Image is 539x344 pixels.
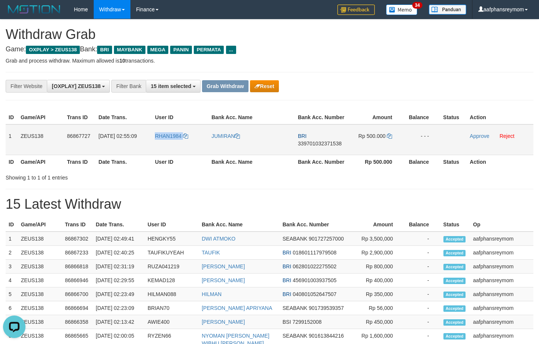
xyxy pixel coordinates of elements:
h1: 15 Latest Withdraw [6,197,533,212]
th: Status [440,218,470,232]
img: MOTION_logo.png [6,4,63,15]
td: TAUFIKUYEAH [145,246,199,260]
span: Accepted [443,250,466,256]
span: Accepted [443,305,466,312]
th: Bank Acc. Number [295,111,348,124]
td: aafphansreymom [470,287,533,301]
td: Rp 350,000 [352,287,404,301]
td: - - - [403,124,440,155]
td: [DATE] 02:31:19 [93,260,145,274]
td: [DATE] 02:13:42 [93,315,145,329]
td: KEMAD128 [145,274,199,287]
td: Rp 400,000 [352,274,404,287]
th: ID [6,111,18,124]
td: 3 [6,260,18,274]
th: Game/API [18,111,64,124]
span: Accepted [443,319,466,326]
td: ZEUS138 [18,301,62,315]
span: Copy 901727257000 to clipboard [309,236,344,242]
th: ID [6,155,18,169]
span: PERMATA [194,46,224,54]
td: Rp 2,900,000 [352,246,404,260]
span: 15 item selected [151,83,191,89]
span: SEABANK [283,236,307,242]
td: Rp 3,500,000 [352,232,404,246]
td: BRIAN70 [145,301,199,315]
th: Game/API [18,218,62,232]
th: Action [467,155,533,169]
a: Copy 500000 to clipboard [387,133,392,139]
td: 86867302 [62,232,93,246]
th: Status [440,155,467,169]
button: Open LiveChat chat widget [3,3,25,25]
span: BRI [298,133,307,139]
td: aafphansreymom [470,260,533,274]
th: Game/API [18,155,64,169]
span: OXPLAY > ZEUS138 [26,46,80,54]
th: Bank Acc. Number [295,155,348,169]
span: Accepted [443,278,466,284]
span: Accepted [443,292,466,298]
span: Copy 339701032371538 to clipboard [298,141,342,147]
span: MEGA [147,46,169,54]
th: Date Trans. [93,218,145,232]
span: MAYBANK [114,46,145,54]
td: 4 [6,274,18,287]
button: 15 item selected [146,80,201,93]
td: 2 [6,246,18,260]
td: ZEUS138 [18,287,62,301]
td: aafphansreymom [470,274,533,287]
span: Accepted [443,236,466,242]
span: Copy 062801022275502 to clipboard [293,263,337,269]
a: JUMIRAN [211,133,240,139]
td: aafphansreymom [470,232,533,246]
a: [PERSON_NAME] [202,277,245,283]
td: 86866358 [62,315,93,329]
img: Feedback.jpg [337,4,375,15]
td: [DATE] 02:49:41 [93,232,145,246]
th: Balance [403,111,440,124]
th: Amount [352,218,404,232]
th: Balance [403,155,440,169]
td: [DATE] 02:29:55 [93,274,145,287]
span: [DATE] 02:55:09 [99,133,137,139]
span: [OXPLAY] ZEUS138 [52,83,100,89]
h4: Game: Bank: [6,46,533,53]
td: - [404,287,440,301]
td: 1 [6,232,18,246]
span: Accepted [443,333,466,340]
div: Filter Website [6,80,47,93]
button: Reset [250,80,279,92]
span: PANIN [170,46,192,54]
th: Date Trans. [96,111,152,124]
th: Trans ID [64,111,96,124]
a: Approve [470,133,489,139]
a: [PERSON_NAME] APRIYANA [202,305,272,311]
span: RHAN1984 [155,133,181,139]
h1: Withdraw Grab [6,27,533,42]
button: [OXPLAY] ZEUS138 [47,80,110,93]
td: Rp 800,000 [352,260,404,274]
td: - [404,315,440,329]
span: Copy 040801052647507 to clipboard [293,291,337,297]
th: Status [440,111,467,124]
td: HENGKY55 [145,232,199,246]
th: Bank Acc. Number [280,218,352,232]
td: 86867233 [62,246,93,260]
span: BRI [283,277,291,283]
td: - [404,301,440,315]
a: Reject [500,133,515,139]
button: Grab Withdraw [202,80,248,92]
td: HILMAN088 [145,287,199,301]
th: Rp 500.000 [348,155,404,169]
span: BSI [283,319,291,325]
td: ZEUS138 [18,260,62,274]
td: - [404,274,440,287]
th: User ID [152,155,208,169]
th: Trans ID [62,218,93,232]
td: ZEUS138 [18,124,64,155]
span: Copy 7299152008 to clipboard [292,319,322,325]
td: 86866818 [62,260,93,274]
td: - [404,232,440,246]
td: [DATE] 02:23:49 [93,287,145,301]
